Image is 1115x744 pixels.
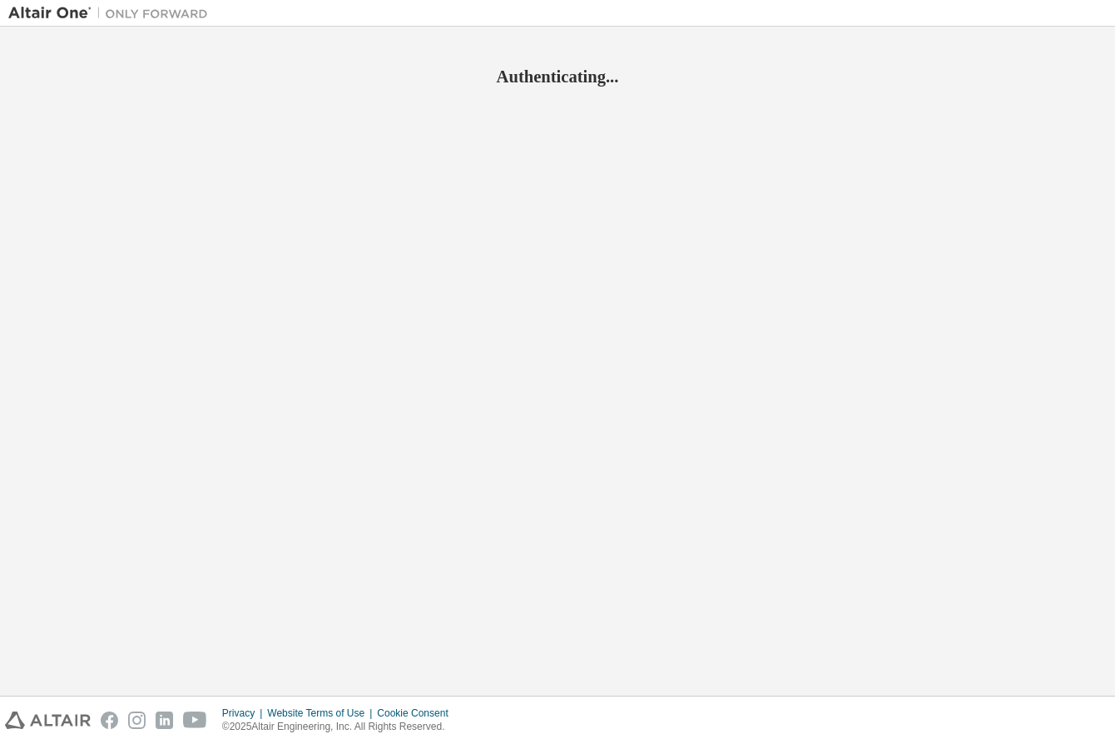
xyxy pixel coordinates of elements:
[156,712,173,729] img: linkedin.svg
[8,5,216,22] img: Altair One
[267,707,377,720] div: Website Terms of Use
[183,712,207,729] img: youtube.svg
[222,720,458,734] p: © 2025 Altair Engineering, Inc. All Rights Reserved.
[377,707,458,720] div: Cookie Consent
[101,712,118,729] img: facebook.svg
[5,712,91,729] img: altair_logo.svg
[222,707,267,720] div: Privacy
[8,66,1107,87] h2: Authenticating...
[128,712,146,729] img: instagram.svg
